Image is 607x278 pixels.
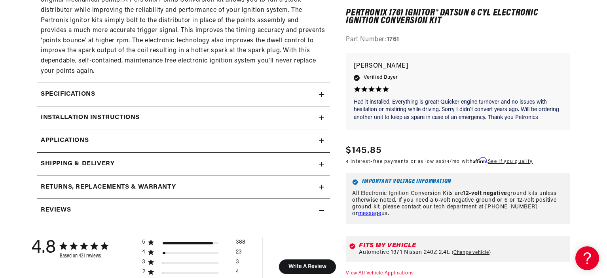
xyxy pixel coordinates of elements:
button: Write A Review [279,259,336,274]
strong: 12-volt negative [463,191,507,197]
div: 3 [236,259,239,269]
summary: Reviews [37,199,330,222]
h1: PerTronix 1761 Ignitor® Datsun 6 cyl Electronic Ignition Conversion Kit [346,9,570,25]
div: 4.8 [31,238,56,259]
summary: Returns, Replacements & Warranty [37,176,330,199]
div: Fits my vehicle [359,242,567,249]
h2: Shipping & Delivery [41,159,114,169]
span: Affirm [473,157,487,163]
div: 23 [236,249,242,259]
span: Applications [41,136,89,146]
p: Had it installed. Everything is great! Quicker engine turnover and no issues with hesitation or m... [354,98,562,122]
p: [PERSON_NAME] [354,61,562,72]
div: Based on 431 reviews [60,253,108,259]
span: Automotive 1971 Nissan 240Z 2.4L [359,250,450,256]
a: Change vehicle [452,250,491,256]
h2: Installation instructions [41,113,140,123]
h6: Important Voltage Information [352,180,564,185]
div: 4 [142,249,146,256]
span: $145.85 [346,144,381,158]
h2: Returns, Replacements & Warranty [41,182,176,193]
div: 3 [142,259,146,266]
a: View All Vehicle Applications [346,271,414,276]
h2: Specifications [41,89,95,100]
p: All Electronic Ignition Conversion Kits are ground kits unless otherwise noted. If you need a 6-v... [352,191,564,217]
p: 4 interest-free payments or as low as /mo with . [346,158,533,165]
strong: 1761 [387,37,399,43]
div: 5 [142,239,146,246]
summary: Shipping & Delivery [37,153,330,176]
a: See if you qualify - Learn more about Affirm Financing (opens in modal) [488,159,533,164]
a: Applications [37,129,330,153]
a: message [358,211,381,217]
h2: Reviews [41,205,71,216]
div: 5 star by 388 reviews [142,239,245,249]
div: 4 star by 23 reviews [142,249,245,259]
div: 2 [142,269,146,276]
span: Verified Buyer [364,74,398,82]
div: Part Number: [346,35,570,45]
span: $14 [442,159,450,164]
div: 388 [236,239,245,249]
summary: Installation instructions [37,106,330,129]
div: 3 star by 3 reviews [142,259,245,269]
summary: Specifications [37,83,330,106]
